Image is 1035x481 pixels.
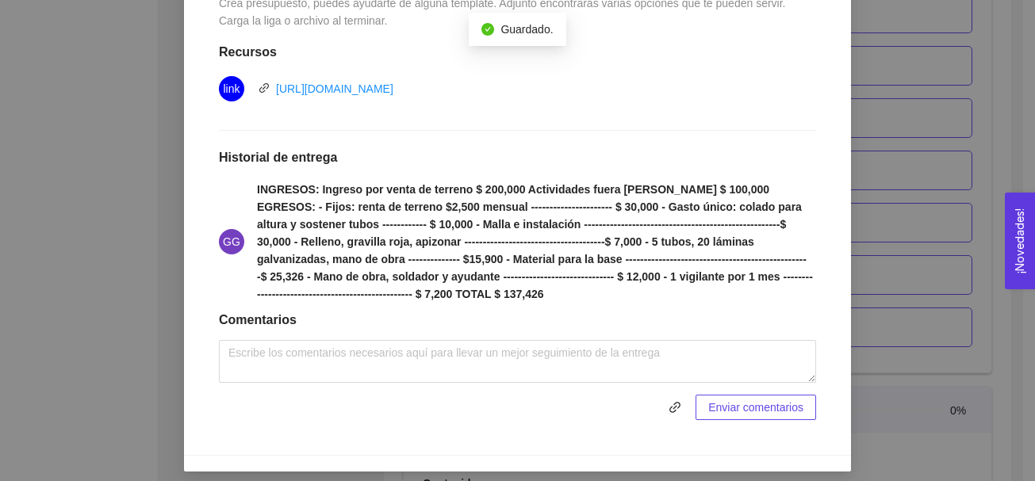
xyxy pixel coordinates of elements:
[708,399,803,416] span: Enviar comentarios
[662,395,688,420] button: link
[223,229,240,254] span: GG
[276,82,393,95] a: [URL][DOMAIN_NAME]
[1005,193,1035,289] button: Open Feedback Widget
[219,312,816,328] h1: Comentarios
[257,183,813,300] strong: INGRESOS: Ingreso por venta de terreno $ 200,000 Actividades fuera [PERSON_NAME] $ 100,000 EGRESO...
[662,401,688,414] span: link
[259,82,270,94] span: link
[219,44,816,60] h1: Recursos
[481,23,494,36] span: check-circle
[223,76,240,101] span: link
[500,23,553,36] span: Guardado.
[219,150,816,166] h1: Historial de entrega
[663,401,687,414] span: link
[696,395,816,420] button: Enviar comentarios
